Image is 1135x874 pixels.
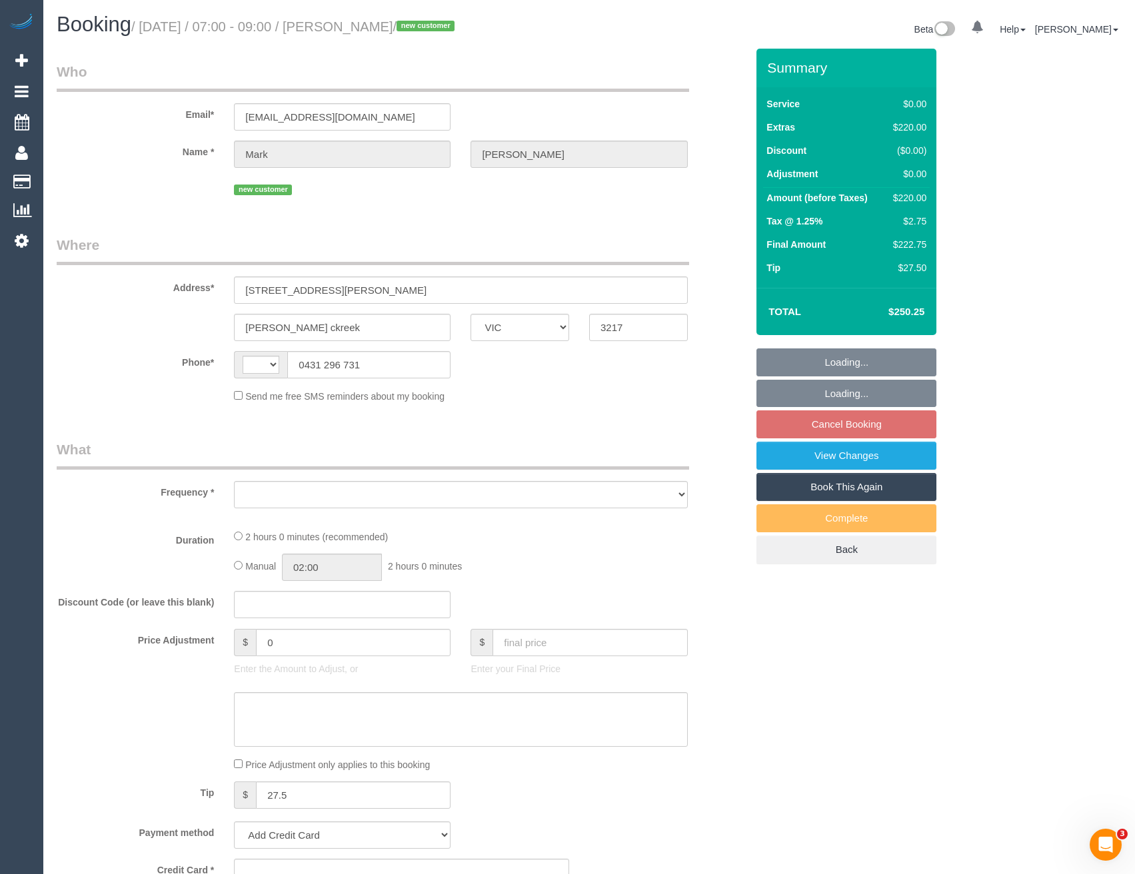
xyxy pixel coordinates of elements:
input: First Name* [234,141,451,168]
label: Amount (before Taxes) [766,191,867,205]
a: [PERSON_NAME] [1035,24,1118,35]
p: Enter your Final Price [471,662,687,675]
input: Phone* [287,351,451,378]
span: Booking [57,13,131,36]
span: new customer [234,185,292,195]
label: Tip [766,261,780,274]
div: $0.00 [888,97,926,111]
span: $ [234,781,256,809]
a: Back [756,536,936,564]
span: Price Adjustment only applies to this booking [245,759,430,770]
div: ($0.00) [888,144,926,157]
span: Manual [245,561,276,572]
label: Tax @ 1.25% [766,215,822,228]
label: Extras [766,121,795,134]
div: $0.00 [888,167,926,181]
span: 2 hours 0 minutes (recommended) [245,532,388,542]
span: Send me free SMS reminders about my booking [245,391,445,402]
label: Duration [47,529,224,547]
span: 2 hours 0 minutes [388,561,462,572]
p: Enter the Amount to Adjust, or [234,662,451,675]
div: $220.00 [888,191,926,205]
label: Discount [766,144,806,157]
small: / [DATE] / 07:00 - 09:00 / [PERSON_NAME] [131,19,459,34]
label: Address* [47,276,224,294]
h3: Summary [767,60,930,75]
h4: $250.25 [848,306,924,318]
label: Phone* [47,351,224,369]
a: Book This Again [756,473,936,501]
label: Name * [47,141,224,159]
div: $220.00 [888,121,926,134]
input: Suburb* [234,314,451,341]
legend: What [57,440,689,470]
img: New interface [933,21,955,39]
label: Final Amount [766,238,826,251]
input: Email* [234,103,451,131]
legend: Where [57,235,689,265]
label: Discount Code (or leave this blank) [47,591,224,609]
input: Post Code* [589,314,688,341]
legend: Who [57,62,689,92]
label: Payment method [47,821,224,839]
img: Automaid Logo [8,13,35,32]
label: Frequency * [47,481,224,499]
span: / [393,19,459,34]
div: $27.50 [888,261,926,274]
label: Price Adjustment [47,629,224,647]
a: Beta [914,24,956,35]
span: new customer [397,21,455,31]
span: $ [471,629,493,656]
span: $ [234,629,256,656]
span: 3 [1117,829,1128,839]
input: Last Name* [471,141,687,168]
div: $2.75 [888,215,926,228]
a: Help [1000,24,1026,35]
label: Service [766,97,800,111]
label: Email* [47,103,224,121]
iframe: Intercom live chat [1090,829,1122,861]
input: final price [493,629,687,656]
div: $222.75 [888,238,926,251]
label: Adjustment [766,167,818,181]
strong: Total [768,306,801,317]
a: View Changes [756,442,936,470]
label: Tip [47,781,224,799]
